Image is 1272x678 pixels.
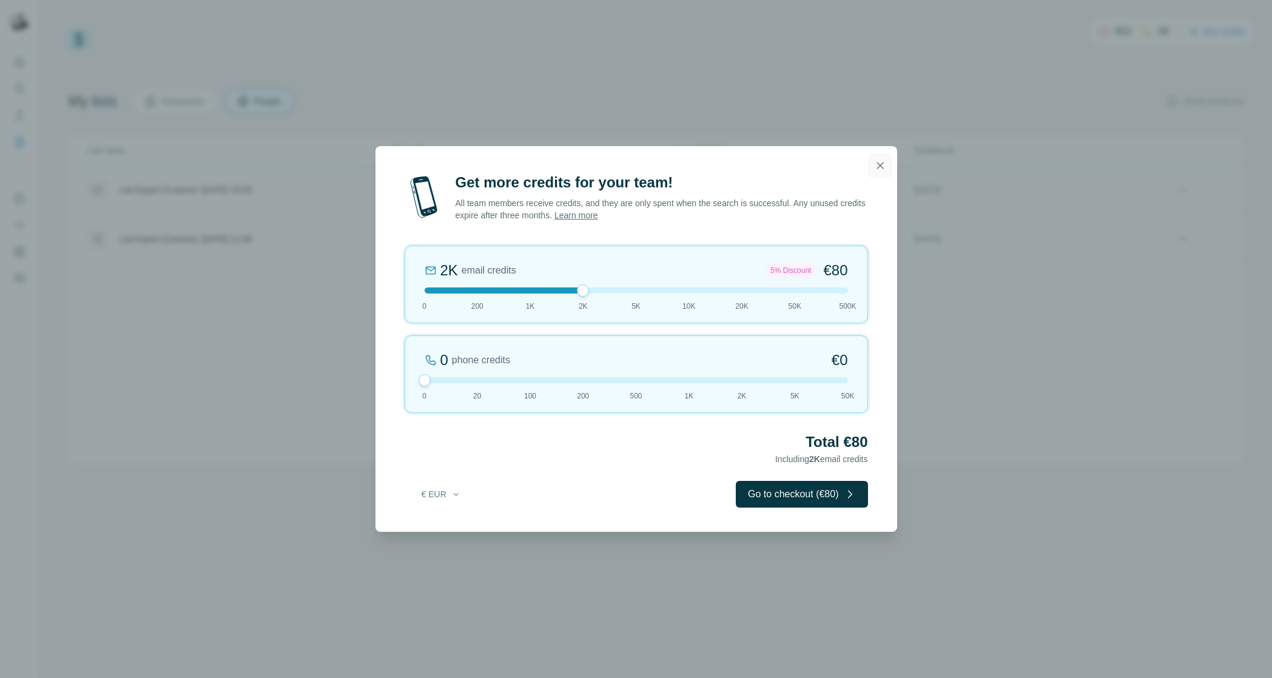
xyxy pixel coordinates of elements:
span: 50K [789,301,801,312]
button: € EUR [413,483,469,505]
span: 100 [524,391,536,401]
span: 50K [841,391,854,401]
span: 10K [682,301,695,312]
div: 2K [440,261,458,280]
span: 20 [473,391,481,401]
span: 200 [471,301,483,312]
span: 200 [577,391,589,401]
h2: Total €80 [405,432,868,452]
span: 2K [809,454,820,464]
span: Including email credits [775,454,868,464]
span: 2K [738,391,747,401]
span: 500K [839,301,856,312]
p: All team members receive credits, and they are only spent when the search is successful. Any unus... [456,197,868,221]
span: €80 [823,261,847,280]
div: 0 [440,351,448,370]
span: 2K [579,301,588,312]
span: 1K [684,391,693,401]
a: Learn more [554,210,598,220]
span: €0 [832,351,848,370]
span: 0 [422,391,426,401]
img: mobile-phone [405,173,443,221]
span: 5K [790,391,799,401]
span: 20K [735,301,748,312]
span: 5K [631,301,641,312]
span: 1K [526,301,535,312]
span: email credits [462,263,516,278]
button: Go to checkout (€80) [736,481,867,508]
span: 500 [630,391,642,401]
span: 0 [422,301,426,312]
div: 5% Discount [767,263,815,278]
span: phone credits [452,353,510,368]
